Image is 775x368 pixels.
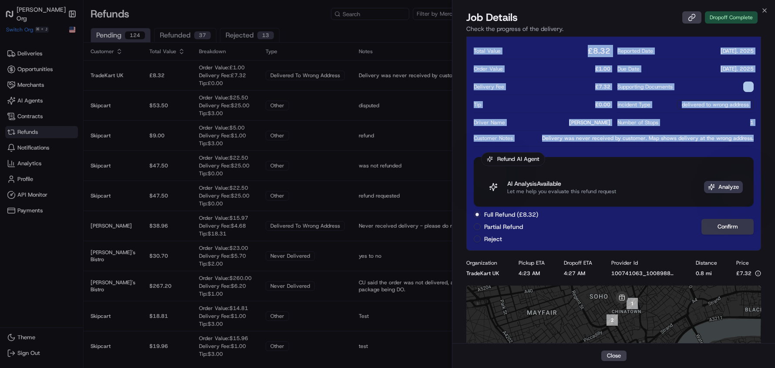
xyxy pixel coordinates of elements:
span: Delivery was never received by customer. Map shows delivery at the wrong address. [542,135,754,142]
span: Provider Id [611,259,677,266]
span: Due Date [617,65,640,72]
span: 4:27 AM [564,270,592,277]
div: delivered to wrong address [677,100,754,109]
label: Reject [484,235,502,243]
div: 2 [607,314,618,326]
span: Pickup ETA [519,259,545,266]
span: Customer Notes [474,135,513,142]
button: Analyze [704,181,743,193]
p: [DATE]. 2025 [721,65,754,72]
span: Distance [696,259,717,266]
span: 100741063_100898806 [611,270,677,277]
button: Close [601,351,627,361]
span: Delivery Fee [474,83,504,90]
span: Tip [474,101,481,108]
div: Dropoff Complete [705,11,758,24]
p: [DATE]. 2025 [721,48,754,55]
span: Dropoff ETA [564,259,592,266]
div: 1 [627,298,638,309]
span: 4:23 AM [519,270,545,277]
span: Analyze [718,183,739,191]
p: Let me help you evaluate this refund request [507,188,616,195]
span: Supporting Documents [617,83,673,90]
p: 1 [750,119,754,126]
span: Total Value [474,48,501,55]
span: Driver Name [474,119,505,126]
label: Partial Refund [484,222,523,231]
label: Full Refund (£8.32) [484,210,538,219]
span: [PERSON_NAME] [569,119,610,126]
span: 0.8 mi [696,270,717,277]
span: £ 7.32 [595,83,610,90]
button: Confirm [701,219,754,235]
p: TradeKart UK [466,270,499,277]
p: AI Analysis Available [507,179,616,188]
span: £7.32 [736,270,751,277]
span: £ 0.00 [595,101,610,108]
span: £ 8.32 [588,45,610,57]
img: org_keuocV-Screenshot_2025-09-15_at_10.09.53_AM.png [743,82,754,92]
button: £7.32 [736,270,761,277]
span: Reported Date [617,48,653,55]
span: Organization [466,259,499,266]
span: Price [736,259,761,266]
span: Refund AI Agent [497,155,539,163]
span: Job Details [466,10,518,24]
p: Check the progress of the delivery. [466,24,761,33]
span: Incident Type [617,101,650,108]
span: Number of Stops [617,119,658,126]
span: £ 1.00 [595,65,610,72]
span: Order Value [474,65,503,72]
